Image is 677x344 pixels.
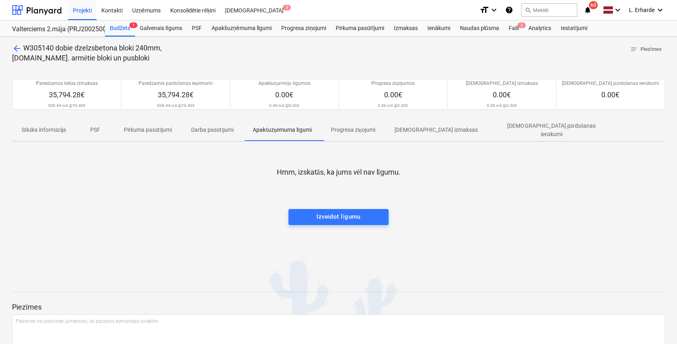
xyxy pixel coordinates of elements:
[187,20,207,36] a: PSF
[371,80,415,87] p: Progresa ziņojumos
[504,20,523,36] div: Faili
[627,43,665,56] button: Piezīmes
[12,44,162,62] span: W305140 dobie dzelzsbetona bloki 240mm, t.sk. armētie bloki un pusbloki
[139,80,213,87] p: Paredzamie pārdošanas ieņēmumi
[497,122,606,139] p: [DEMOGRAPHIC_DATA] pārdošanas ienākumi
[465,80,538,87] p: [DEMOGRAPHIC_DATA] izmaksas
[331,20,389,36] a: Pirkuma pasūtījumi
[207,20,276,36] a: Apakšuzņēmuma līgumi
[253,126,312,134] p: Apakšuzņēmuma līgumi
[135,20,187,36] a: Galvenais līgums
[129,22,137,28] span: 1
[630,46,637,53] span: notes
[283,5,291,10] span: 3
[384,91,402,99] span: 0.00€
[22,126,66,134] p: Sīkāka informācija
[316,211,361,222] div: Izveidot līgumu
[395,126,478,134] p: [DEMOGRAPHIC_DATA] izmaksas
[589,1,598,9] span: 60
[277,167,401,177] p: Hmm, izskatās, ka jums vēl nav līgumu.
[12,25,95,34] div: Valterciems 2.māja (PRJ2002500) - 2601936
[630,45,662,54] span: Piezīmes
[288,209,389,225] button: Izveidot līgumu
[331,126,375,134] p: Progresa ziņojumi
[486,103,517,108] p: 0.00 m3 @ 0.00€
[276,20,331,36] a: Progresa ziņojumi
[504,20,523,36] a: Faili2
[423,20,455,36] a: Ienākumi
[480,5,489,15] i: format_size
[556,20,592,36] a: Iestatījumi
[105,20,135,36] a: Budžets1
[655,5,665,15] i: keyboard_arrow_down
[191,126,234,134] p: Darba pasūtījumi
[601,91,619,99] span: 0.00€
[455,20,504,36] a: Naudas plūsma
[36,80,98,87] p: Paredzamās tiešās izmaksas
[489,5,499,15] i: keyboard_arrow_down
[378,103,408,108] p: 0.00 m3 @ 0.00€
[12,44,22,53] span: arrow_back
[505,5,513,15] i: Zināšanu pamats
[613,5,623,15] i: keyboard_arrow_down
[258,80,310,87] p: Apakšuzņēmēju līgumos
[269,103,300,108] p: 0.00 m3 @ 0.00€
[493,91,511,99] span: 0.00€
[525,7,531,13] span: search
[12,302,665,312] p: Piezīmes
[158,91,193,99] span: 35,794.28€
[389,20,423,36] a: Izmaksas
[629,7,655,13] span: L. Erharde
[124,126,172,134] p: Pirkuma pasūtījumi
[105,20,135,36] div: Budžets
[521,3,577,17] button: Meklēt
[518,22,526,28] span: 2
[157,103,194,108] p: 508.44 m3 @ 70.40€
[48,103,86,108] p: 508.44 m3 @ 70.40€
[49,91,85,99] span: 35,794.28€
[562,80,659,87] p: [DEMOGRAPHIC_DATA] pārdošanas ienākumi
[584,5,592,15] i: notifications
[637,306,677,344] iframe: Chat Widget
[523,20,556,36] a: Analytics
[85,126,105,134] p: PSF
[275,91,293,99] span: 0.00€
